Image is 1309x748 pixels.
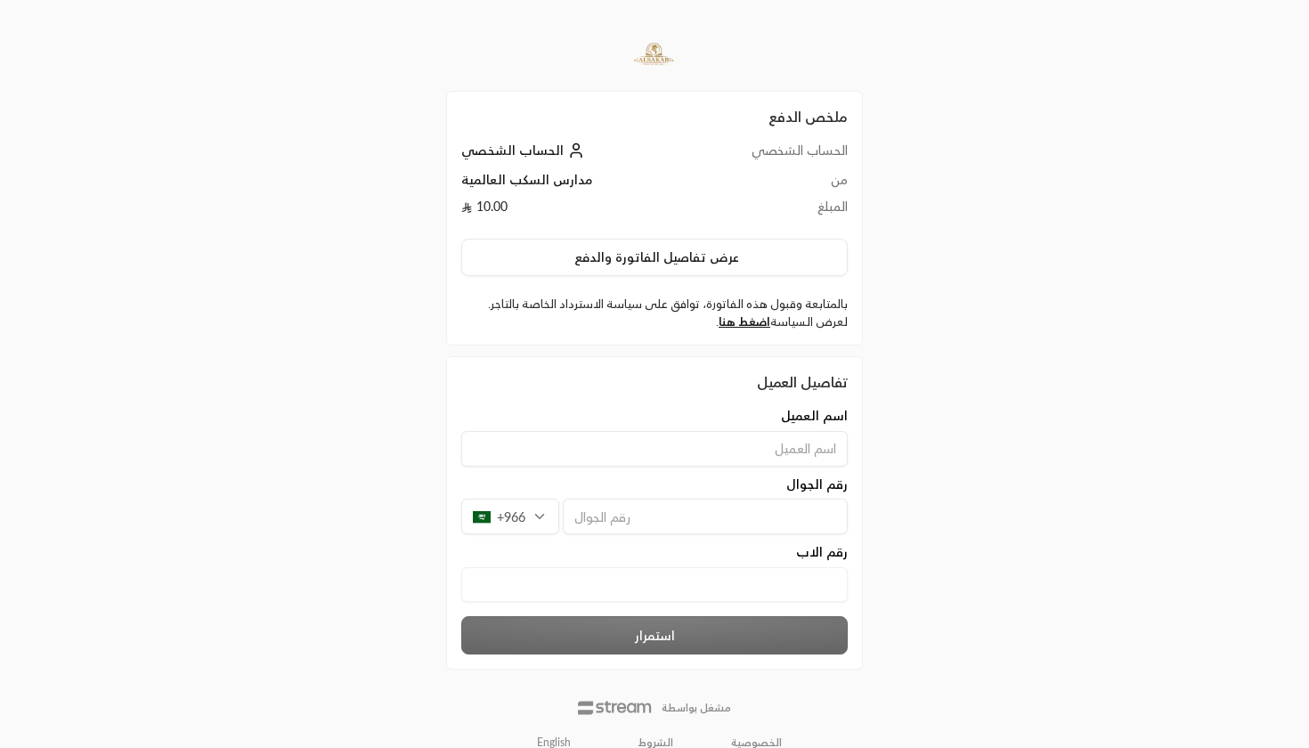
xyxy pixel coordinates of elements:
td: الحساب الشخصي [684,142,848,171]
div: +966 [461,499,559,534]
a: اضغط هنا [719,314,770,329]
input: اسم العميل [461,431,848,467]
img: Company Logo [630,28,679,77]
span: اسم العميل [781,407,848,425]
td: المبلغ [684,198,848,224]
td: من [684,171,848,198]
p: مشغل بواسطة [662,701,731,715]
span: الحساب الشخصي [461,142,564,158]
input: رقم الجوال [563,499,848,534]
button: عرض تفاصيل الفاتورة والدفع [461,239,848,276]
td: 10.00 [461,198,684,224]
label: بالمتابعة وقبول هذه الفاتورة، توافق على سياسة الاسترداد الخاصة بالتاجر. لعرض السياسة . [461,296,848,330]
span: رقم الاب [796,543,848,561]
td: مدارس السكب العالمية [461,171,684,198]
a: الحساب الشخصي [461,142,589,158]
div: تفاصيل العميل [461,371,848,393]
span: رقم الجوال [786,476,848,493]
h2: ملخص الدفع [461,106,848,127]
